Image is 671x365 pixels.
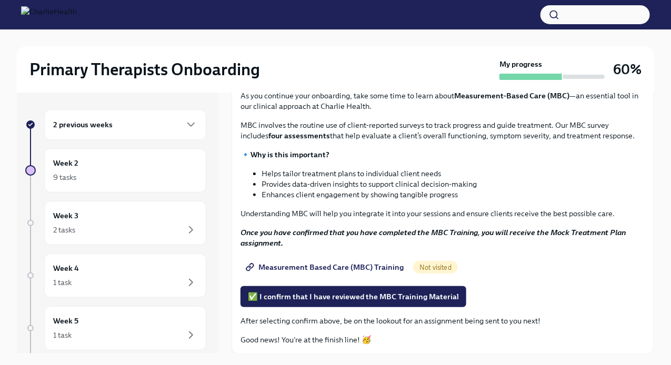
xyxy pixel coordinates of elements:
li: Enhances client engagement by showing tangible progress [262,189,645,200]
span: Not visited [413,263,458,271]
a: Week 51 task [25,306,206,350]
p: MBC involves the routine use of client-reported surveys to track progress and guide treatment. Ou... [241,120,645,141]
a: Week 41 task [25,254,206,298]
img: CharlieHealth [21,6,77,23]
h6: Week 2 [53,157,78,169]
li: Helps tailor treatment plans to individual client needs [262,168,645,179]
strong: My progress [499,59,542,69]
h6: Week 3 [53,210,78,221]
span: ✅ I confirm that I have reviewed the MBC Training Material [248,291,459,302]
h6: 2 previous weeks [53,119,113,130]
a: Measurement Based Care (MBC) Training [241,257,411,278]
h6: Week 5 [53,315,78,327]
a: Week 29 tasks [25,148,206,192]
div: 9 tasks [53,172,76,182]
h3: 60% [613,60,642,79]
p: After selecting confirm above, be on the lookout for an assignment being sent to you next! [241,316,645,326]
div: 1 task [53,277,72,288]
p: 🔹 [241,149,645,160]
h6: Week 4 [53,262,79,274]
a: Week 32 tasks [25,201,206,245]
li: Provides data-driven insights to support clinical decision-making [262,179,645,189]
h2: Primary Therapists Onboarding [29,59,260,80]
p: Good news! You're at the finish line! 🥳 [241,334,645,345]
div: 2 previous weeks [44,109,206,140]
div: 2 tasks [53,225,75,235]
strong: Measurement-Based Care (MBC) [454,91,569,100]
strong: four assessments [268,131,330,140]
button: ✅ I confirm that I have reviewed the MBC Training Material [241,286,466,307]
strong: Why is this important? [251,150,329,159]
p: As you continue your onboarding, take some time to learn about —an essential tool in our clinical... [241,90,645,111]
span: Measurement Based Care (MBC) Training [248,262,404,272]
p: Understanding MBC will help you integrate it into your sessions and ensure clients receive the be... [241,208,645,219]
strong: Once you have confirmed that you have completed the MBC Training, you will receive the Mock Treat... [241,228,626,248]
div: 1 task [53,330,72,340]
